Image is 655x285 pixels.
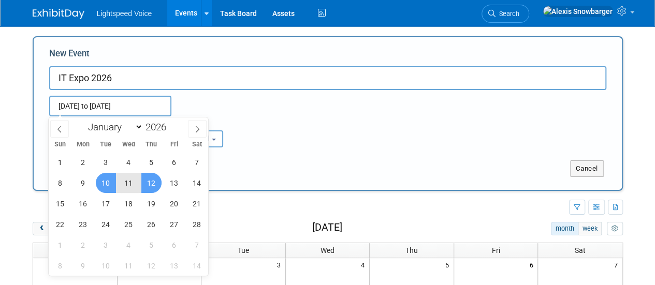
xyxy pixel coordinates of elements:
[50,235,70,255] span: March 1, 2026
[143,121,174,133] input: Year
[444,258,454,271] span: 5
[50,173,70,193] span: February 8, 2026
[405,246,418,254] span: Thu
[83,121,143,133] select: Month
[185,141,208,148] span: Sat
[96,193,116,214] span: February 17, 2026
[612,226,618,232] i: Personalize Calendar
[141,173,162,193] span: February 12, 2026
[50,214,70,234] span: February 22, 2026
[528,258,537,271] span: 6
[164,235,184,255] span: March 6, 2026
[312,222,342,233] h2: [DATE]
[164,256,184,276] span: March 13, 2026
[49,48,90,64] label: New Event
[492,246,500,254] span: Fri
[141,256,162,276] span: March 12, 2026
[141,235,162,255] span: March 5, 2026
[119,214,139,234] span: February 25, 2026
[73,193,93,214] span: February 16, 2026
[33,9,84,19] img: ExhibitDay
[578,222,602,235] button: week
[570,160,604,177] button: Cancel
[96,173,116,193] span: February 10, 2026
[117,141,140,148] span: Wed
[187,173,207,193] span: February 14, 2026
[50,152,70,172] span: February 1, 2026
[141,152,162,172] span: February 5, 2026
[238,246,249,254] span: Tue
[50,256,70,276] span: March 8, 2026
[141,214,162,234] span: February 26, 2026
[96,235,116,255] span: March 3, 2026
[164,152,184,172] span: February 6, 2026
[187,235,207,255] span: March 7, 2026
[187,256,207,276] span: March 14, 2026
[360,258,369,271] span: 4
[96,152,116,172] span: February 3, 2026
[164,193,184,214] span: February 20, 2026
[119,152,139,172] span: February 4, 2026
[153,116,241,130] div: Participation:
[73,173,93,193] span: February 9, 2026
[49,66,606,90] input: Name of Trade Show / Conference
[187,152,207,172] span: February 7, 2026
[140,141,163,148] span: Thu
[73,214,93,234] span: February 23, 2026
[119,173,139,193] span: February 11, 2026
[141,193,162,214] span: February 19, 2026
[119,256,139,276] span: March 11, 2026
[96,214,116,234] span: February 24, 2026
[321,246,334,254] span: Wed
[73,235,93,255] span: March 2, 2026
[49,96,171,116] input: Start Date - End Date
[49,116,137,130] div: Attendance / Format:
[164,173,184,193] span: February 13, 2026
[163,141,185,148] span: Fri
[575,246,586,254] span: Sat
[96,256,116,276] span: March 10, 2026
[71,141,94,148] span: Mon
[187,193,207,214] span: February 21, 2026
[496,10,519,18] span: Search
[187,214,207,234] span: February 28, 2026
[543,6,613,17] img: Alexis Snowbarger
[73,256,93,276] span: March 9, 2026
[119,235,139,255] span: March 4, 2026
[73,152,93,172] span: February 2, 2026
[50,193,70,214] span: February 15, 2026
[276,258,285,271] span: 3
[33,222,52,235] button: prev
[97,9,152,18] span: Lightspeed Voice
[482,5,529,23] a: Search
[164,214,184,234] span: February 27, 2026
[607,222,622,235] button: myCustomButton
[94,141,117,148] span: Tue
[551,222,578,235] button: month
[119,193,139,214] span: February 18, 2026
[613,258,622,271] span: 7
[49,141,71,148] span: Sun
